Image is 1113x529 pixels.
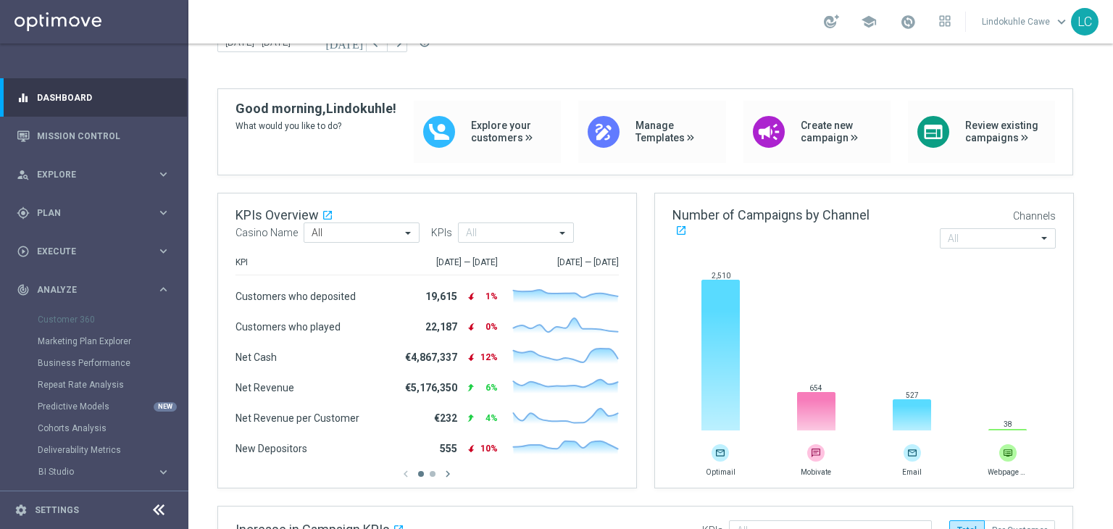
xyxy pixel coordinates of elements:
[17,283,30,296] i: track_changes
[38,422,151,434] a: Cohorts Analysis
[38,467,157,476] div: BI Studio
[157,167,170,181] i: keyboard_arrow_right
[35,506,79,515] a: Settings
[17,168,30,181] i: person_search
[17,91,30,104] i: equalizer
[16,246,171,257] button: play_circle_outline Execute keyboard_arrow_right
[37,247,157,256] span: Execute
[37,170,157,179] span: Explore
[37,78,170,117] a: Dashboard
[1054,14,1070,30] span: keyboard_arrow_down
[38,439,187,461] div: Deliverability Metrics
[16,284,171,296] button: track_changes Analyze keyboard_arrow_right
[157,206,170,220] i: keyboard_arrow_right
[980,11,1071,33] a: Lindokuhle Cawekeyboard_arrow_down
[17,245,30,258] i: play_circle_outline
[16,169,171,180] button: person_search Explore keyboard_arrow_right
[38,336,151,347] a: Marketing Plan Explorer
[37,117,170,155] a: Mission Control
[154,402,177,412] div: NEW
[17,168,157,181] div: Explore
[17,207,30,220] i: gps_fixed
[38,467,142,476] span: BI Studio
[38,352,187,374] div: Business Performance
[38,401,151,412] a: Predictive Models
[38,417,187,439] div: Cohorts Analysis
[16,92,171,104] button: equalizer Dashboard
[38,396,187,417] div: Predictive Models
[17,78,170,117] div: Dashboard
[17,245,157,258] div: Execute
[38,379,151,391] a: Repeat Rate Analysis
[157,244,170,258] i: keyboard_arrow_right
[38,330,187,352] div: Marketing Plan Explorer
[17,117,170,155] div: Mission Control
[17,207,157,220] div: Plan
[38,444,151,456] a: Deliverability Metrics
[38,374,187,396] div: Repeat Rate Analysis
[861,14,877,30] span: school
[37,286,157,294] span: Analyze
[14,504,28,517] i: settings
[37,209,157,217] span: Plan
[38,461,187,483] div: BI Studio
[16,130,171,142] button: Mission Control
[157,465,170,479] i: keyboard_arrow_right
[38,309,187,330] div: Customer 360
[16,207,171,219] button: gps_fixed Plan keyboard_arrow_right
[1071,8,1099,36] div: LC
[157,283,170,296] i: keyboard_arrow_right
[17,283,157,296] div: Analyze
[38,357,151,369] a: Business Performance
